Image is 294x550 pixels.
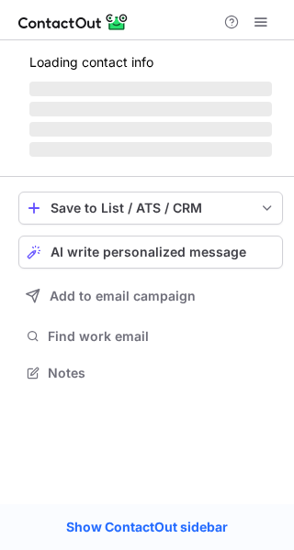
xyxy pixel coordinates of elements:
[48,328,276,345] span: Find work email
[29,142,272,157] span: ‌
[18,280,283,313] button: Add to email campaign
[48,513,246,541] a: Show ContactOut sidebar
[18,192,283,225] button: save-profile-one-click
[51,201,251,215] div: Save to List / ATS / CRM
[48,365,276,381] span: Notes
[18,11,129,33] img: ContactOut v5.3.10
[29,122,272,137] span: ‌
[18,236,283,269] button: AI write personalized message
[29,82,272,96] span: ‌
[29,102,272,116] span: ‌
[18,324,283,349] button: Find work email
[29,55,272,70] p: Loading contact info
[51,245,246,259] span: AI write personalized message
[18,360,283,386] button: Notes
[50,289,196,303] span: Add to email campaign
